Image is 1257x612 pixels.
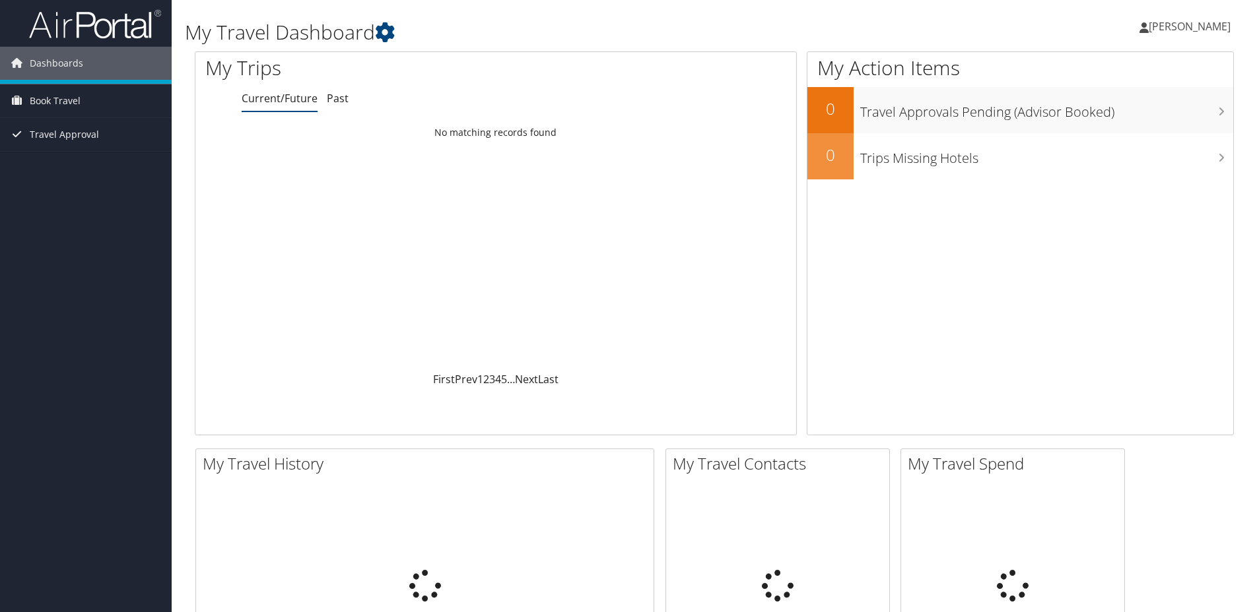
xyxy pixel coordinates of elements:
a: Current/Future [242,91,318,106]
span: Dashboards [30,47,83,80]
a: [PERSON_NAME] [1139,7,1244,46]
a: 2 [483,372,489,386]
h2: 0 [807,98,854,120]
h2: My Travel History [203,452,654,475]
a: Prev [455,372,477,386]
h3: Travel Approvals Pending (Advisor Booked) [860,96,1233,121]
span: Travel Approval [30,118,99,151]
a: First [433,372,455,386]
h1: My Travel Dashboard [185,18,891,46]
h2: My Travel Contacts [673,452,889,475]
span: [PERSON_NAME] [1149,19,1231,34]
td: No matching records found [195,121,796,144]
h2: 0 [807,144,854,166]
a: 0Travel Approvals Pending (Advisor Booked) [807,87,1233,133]
a: 4 [495,372,501,386]
h1: My Trips [205,54,536,82]
a: Next [515,372,538,386]
h1: My Action Items [807,54,1233,82]
h2: My Travel Spend [908,452,1124,475]
a: 5 [501,372,507,386]
a: Last [538,372,559,386]
a: Past [327,91,349,106]
span: … [507,372,515,386]
span: Book Travel [30,84,81,117]
h3: Trips Missing Hotels [860,142,1233,168]
a: 3 [489,372,495,386]
a: 0Trips Missing Hotels [807,133,1233,179]
img: airportal-logo.png [29,9,161,40]
a: 1 [477,372,483,386]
